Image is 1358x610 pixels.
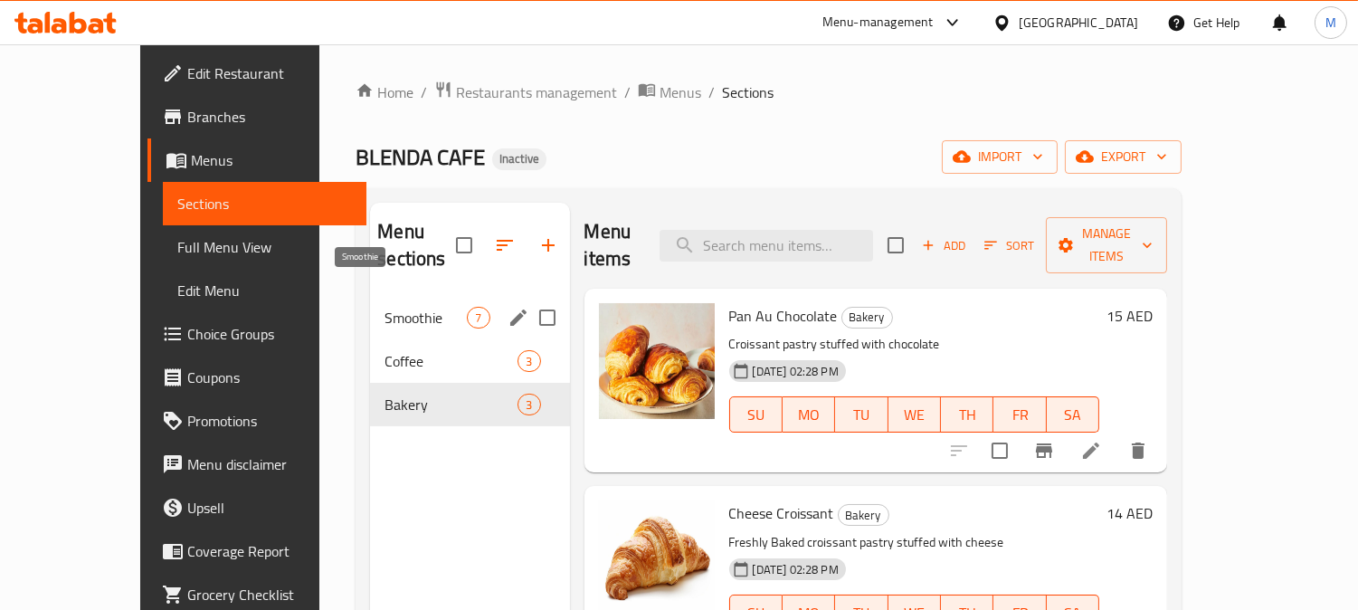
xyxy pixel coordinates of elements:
[708,81,715,103] li: /
[822,12,934,33] div: Menu-management
[729,302,838,329] span: Pan Au Chocolate
[147,312,367,356] a: Choice Groups
[177,280,353,301] span: Edit Menu
[187,584,353,605] span: Grocery Checklist
[370,339,569,383] div: Coffee3
[187,323,353,345] span: Choice Groups
[492,151,546,167] span: Inactive
[1054,402,1092,428] span: SA
[722,81,774,103] span: Sections
[919,235,968,256] span: Add
[888,396,941,433] button: WE
[191,149,353,171] span: Menus
[147,486,367,529] a: Upsell
[421,81,427,103] li: /
[1019,13,1138,33] div: [GEOGRAPHIC_DATA]
[624,81,631,103] li: /
[468,310,489,327] span: 7
[599,303,715,419] img: Pan Au Chocolate
[445,226,483,264] span: Select all sections
[147,52,367,95] a: Edit Restaurant
[356,81,1182,104] nav: breadcrumb
[942,140,1058,174] button: import
[187,367,353,388] span: Coupons
[584,218,639,272] h2: Menu items
[147,138,367,182] a: Menus
[980,232,1039,260] button: Sort
[518,396,539,414] span: 3
[377,218,455,272] h2: Menu sections
[1106,303,1153,329] h6: 15 AED
[984,235,1034,256] span: Sort
[660,230,873,262] input: search
[841,307,893,329] div: Bakery
[505,304,532,331] button: edit
[187,106,353,128] span: Branches
[385,350,518,372] div: Coffee
[745,363,846,380] span: [DATE] 02:28 PM
[492,148,546,170] div: Inactive
[385,307,467,329] span: Smoothie
[981,432,1019,470] span: Select to update
[842,402,880,428] span: TU
[187,62,353,84] span: Edit Restaurant
[973,232,1046,260] span: Sort items
[993,396,1046,433] button: FR
[839,505,888,526] span: Bakery
[163,269,367,312] a: Edit Menu
[163,225,367,269] a: Full Menu View
[147,399,367,443] a: Promotions
[370,289,569,434] nav: Menu sections
[147,443,367,486] a: Menu disclaimer
[1116,429,1160,472] button: delete
[385,394,518,415] span: Bakery
[660,81,701,103] span: Menus
[456,81,617,103] span: Restaurants management
[370,383,569,426] div: Bakery3
[147,95,367,138] a: Branches
[187,453,353,475] span: Menu disclaimer
[356,137,485,177] span: BLENDA CAFE
[790,402,828,428] span: MO
[1047,396,1099,433] button: SA
[1079,146,1167,168] span: export
[956,146,1043,168] span: import
[356,81,413,103] a: Home
[187,410,353,432] span: Promotions
[1046,217,1167,273] button: Manage items
[370,296,569,339] div: Smoothie7edit
[187,540,353,562] span: Coverage Report
[518,353,539,370] span: 3
[729,396,783,433] button: SU
[835,396,888,433] button: TU
[729,531,1100,554] p: Freshly Baked croissant pastry stuffed with cheese
[915,232,973,260] button: Add
[896,402,934,428] span: WE
[434,81,617,104] a: Restaurants management
[147,529,367,573] a: Coverage Report
[1106,500,1153,526] h6: 14 AED
[177,193,353,214] span: Sections
[1080,440,1102,462] a: Edit menu item
[638,81,701,104] a: Menus
[783,396,835,433] button: MO
[948,402,986,428] span: TH
[1325,13,1336,33] span: M
[1060,223,1153,268] span: Manage items
[842,307,892,328] span: Bakery
[838,504,889,526] div: Bakery
[737,402,775,428] span: SU
[915,232,973,260] span: Add item
[745,561,846,578] span: [DATE] 02:28 PM
[729,500,834,527] span: Cheese Croissant
[483,224,527,267] span: Sort sections
[877,226,915,264] span: Select section
[941,396,993,433] button: TH
[163,182,367,225] a: Sections
[1065,140,1182,174] button: export
[1001,402,1039,428] span: FR
[187,497,353,519] span: Upsell
[729,333,1100,356] p: Croissant pastry stuffed with chocolate
[518,394,540,415] div: items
